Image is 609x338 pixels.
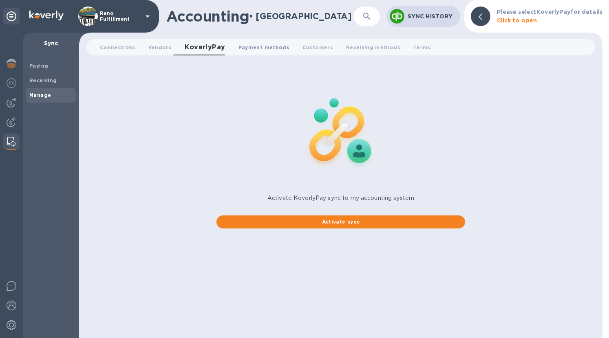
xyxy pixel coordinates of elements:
[100,43,135,52] span: Connections
[216,194,465,202] p: Activate KoverlyPay sync to my accounting system
[29,11,64,20] img: Logo
[29,77,57,83] b: Receiving
[413,43,431,52] span: Terms
[408,12,454,20] p: Sync History
[302,43,333,52] span: Customers
[29,63,48,69] b: Paying
[29,92,51,98] b: Manage
[249,11,352,21] h2: • [GEOGRAPHIC_DATA]
[216,215,465,228] button: Activate sync
[7,78,16,88] img: Foreign exchange
[238,43,289,52] span: Payment methods
[166,8,249,25] h1: Accounting
[148,43,172,52] span: Vendors
[185,42,225,53] span: KoverlyPay
[497,9,603,15] b: Please select KoverlyPay for details
[29,39,73,47] p: Sync
[3,8,20,24] div: Unpin categories
[497,17,537,24] b: Click to open
[100,11,141,22] p: Reno Fulfillment
[223,217,459,227] span: Activate sync
[346,43,400,52] span: Receiving methods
